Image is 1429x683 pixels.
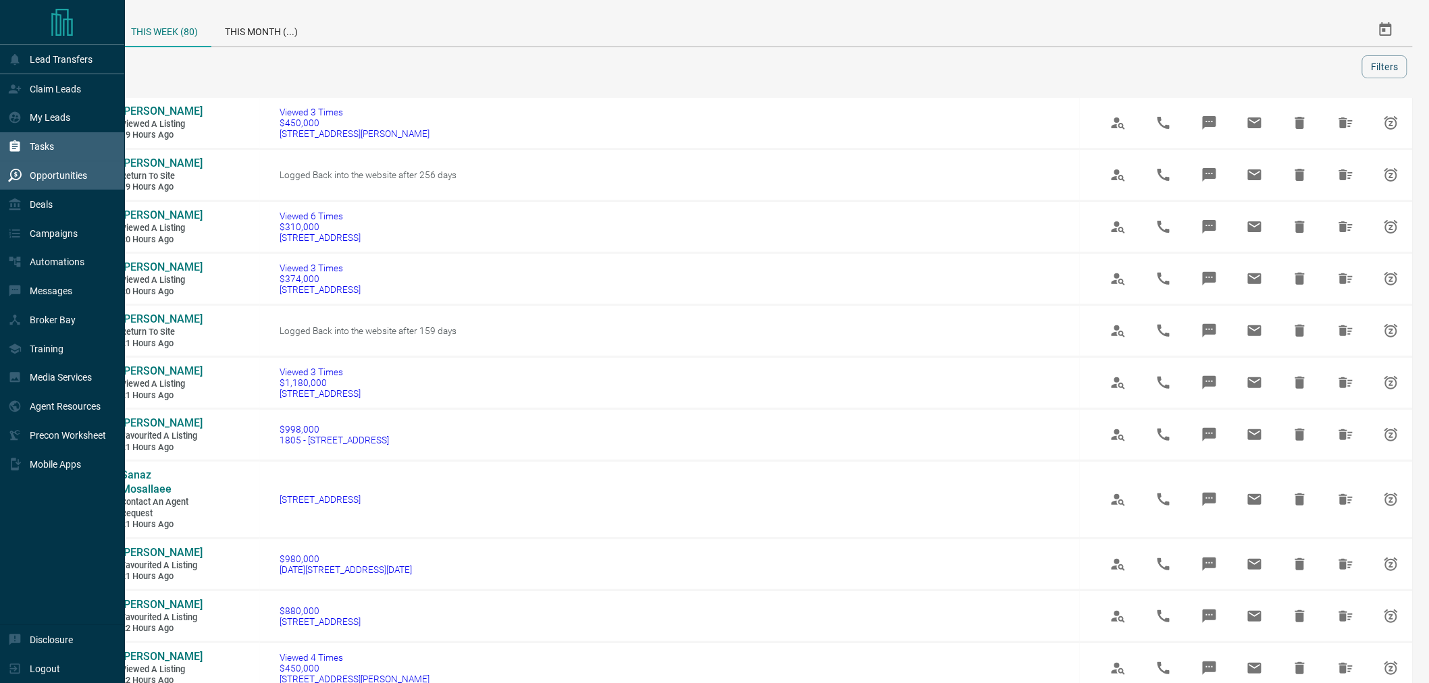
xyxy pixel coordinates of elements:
[121,286,202,298] span: 20 hours ago
[121,571,202,582] span: 21 hours ago
[1284,366,1316,399] span: Hide
[1375,211,1407,243] span: Snooze
[121,612,202,624] span: Favourited a Listing
[1284,418,1316,451] span: Hide
[280,107,430,139] a: Viewed 3 Times$450,000[STREET_ADDRESS][PERSON_NAME]
[121,468,172,495] span: Sanaz Mosallaee
[1239,315,1271,347] span: Email
[1370,13,1402,46] button: Select Date Range
[121,416,202,431] a: [PERSON_NAME]
[1193,107,1226,139] span: Message
[121,546,203,559] span: [PERSON_NAME]
[1147,107,1180,139] span: Call
[121,390,202,402] span: 21 hours ago
[1284,211,1316,243] span: Hide
[280,424,390,445] a: $998,0001805 - [STREET_ADDRESS]
[280,553,413,564] span: $980,000
[121,182,202,193] span: 19 hours ago
[121,338,202,350] span: 21 hours ago
[121,327,202,338] span: Return to Site
[1102,548,1135,580] span: View Profile
[121,546,202,560] a: [PERSON_NAME]
[280,494,361,505] a: [STREET_ADDRESS]
[121,209,202,223] a: [PERSON_NAME]
[121,157,202,171] a: [PERSON_NAME]
[1375,600,1407,632] span: Snooze
[1239,483,1271,516] span: Email
[121,664,202,676] span: Viewed a Listing
[280,263,361,295] a: Viewed 3 Times$374,000[STREET_ADDRESS]
[280,117,430,128] span: $450,000
[121,261,202,275] a: [PERSON_NAME]
[280,284,361,295] span: [STREET_ADDRESS]
[1284,483,1316,516] span: Hide
[1102,483,1135,516] span: View Profile
[121,598,202,612] a: [PERSON_NAME]
[1239,418,1271,451] span: Email
[121,379,202,390] span: Viewed a Listing
[121,130,202,141] span: 19 hours ago
[1147,548,1180,580] span: Call
[121,157,203,169] span: [PERSON_NAME]
[280,652,430,663] span: Viewed 4 Times
[1147,483,1180,516] span: Call
[1239,107,1271,139] span: Email
[280,325,457,336] span: Logged Back into the website after 159 days
[1102,159,1135,191] span: View Profile
[1239,366,1271,399] span: Email
[280,366,361,399] a: Viewed 3 Times$1,180,000[STREET_ADDRESS]
[1147,418,1180,451] span: Call
[1330,159,1362,191] span: Hide All from Robert White
[1147,315,1180,347] span: Call
[1330,211,1362,243] span: Hide All from Devon Paterson
[1193,418,1226,451] span: Message
[121,171,202,182] span: Return to Site
[121,119,202,130] span: Viewed a Listing
[280,605,361,627] a: $880,000[STREET_ADDRESS]
[1284,548,1316,580] span: Hide
[1375,418,1407,451] span: Snooze
[280,377,361,388] span: $1,180,000
[1193,600,1226,632] span: Message
[1330,107,1362,139] span: Hide All from Chieh Huang
[1330,483,1362,516] span: Hide All from Sanaz Mosallaee
[280,221,361,232] span: $310,000
[1102,107,1135,139] span: View Profile
[121,234,202,246] span: 20 hours ago
[1147,159,1180,191] span: Call
[280,232,361,243] span: [STREET_ADDRESS]
[1193,263,1226,295] span: Message
[118,13,211,47] div: This Week (80)
[1375,263,1407,295] span: Snooze
[280,128,430,139] span: [STREET_ADDRESS][PERSON_NAME]
[1102,366,1135,399] span: View Profile
[121,623,202,634] span: 22 hours ago
[280,273,361,284] span: $374,000
[1284,600,1316,632] span: Hide
[121,650,203,663] span: [PERSON_NAME]
[1193,366,1226,399] span: Message
[1147,366,1180,399] span: Call
[1284,263,1316,295] span: Hide
[1239,211,1271,243] span: Email
[121,223,202,234] span: Viewed a Listing
[1330,315,1362,347] span: Hide All from Courtney Bains
[280,553,413,575] a: $980,000[DATE][STREET_ADDRESS][DATE]
[121,261,203,273] span: [PERSON_NAME]
[1362,55,1407,78] button: Filters
[121,312,202,327] a: [PERSON_NAME]
[121,105,202,119] a: [PERSON_NAME]
[1239,548,1271,580] span: Email
[1375,159,1407,191] span: Snooze
[121,275,202,286] span: Viewed a Listing
[280,424,390,435] span: $998,000
[1147,600,1180,632] span: Call
[121,650,202,664] a: [PERSON_NAME]
[121,468,202,497] a: Sanaz Mosallaee
[121,598,203,611] span: [PERSON_NAME]
[1102,315,1135,347] span: View Profile
[121,560,202,572] span: Favourited a Listing
[1193,548,1226,580] span: Message
[1284,159,1316,191] span: Hide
